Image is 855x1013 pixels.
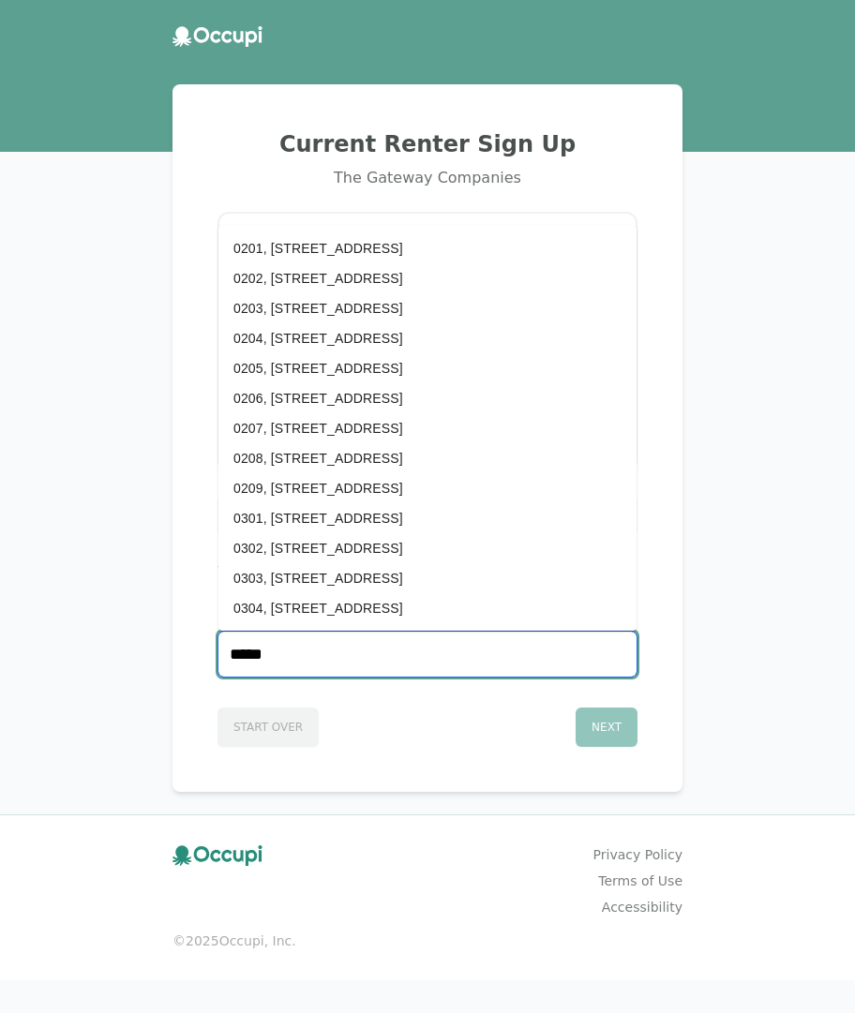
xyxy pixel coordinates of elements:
[218,503,637,533] li: 0301, [STREET_ADDRESS]
[218,323,637,353] li: 0204, [STREET_ADDRESS]
[218,632,637,677] input: Start typing...
[218,353,637,383] li: 0205, [STREET_ADDRESS]
[195,129,660,159] h2: Current Renter Sign Up
[218,413,637,443] li: 0207, [STREET_ADDRESS]
[218,383,637,413] li: 0206, [STREET_ADDRESS]
[217,589,637,608] p: Enter the address listed on your lease.
[218,593,637,623] li: 0304, [STREET_ADDRESS]
[218,623,637,653] li: 0305, [STREET_ADDRESS]
[218,533,637,563] li: 0302, [STREET_ADDRESS]
[218,263,637,293] li: 0202, [STREET_ADDRESS]
[218,443,637,473] li: 0208, [STREET_ADDRESS]
[217,559,637,586] h4: What is your rental address?
[593,845,682,864] a: Privacy Policy
[218,293,637,323] li: 0203, [STREET_ADDRESS]
[218,233,637,263] li: 0201, [STREET_ADDRESS]
[598,871,682,890] a: Terms of Use
[218,563,637,593] li: 0303, [STREET_ADDRESS]
[218,473,637,503] li: 0209, [STREET_ADDRESS]
[172,931,682,950] small: © 2025 Occupi, Inc.
[602,898,682,916] a: Accessibility
[195,167,660,189] div: The Gateway Companies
